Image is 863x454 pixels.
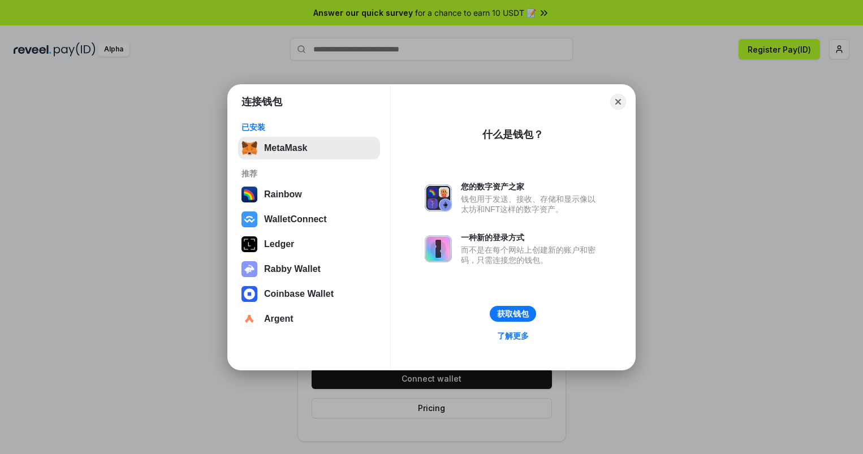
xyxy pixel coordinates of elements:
div: 获取钱包 [497,309,529,319]
div: Coinbase Wallet [264,289,334,299]
div: WalletConnect [264,214,327,224]
div: 什么是钱包？ [482,128,543,141]
div: 而不是在每个网站上创建新的账户和密码，只需连接您的钱包。 [461,245,601,265]
button: Argent [238,308,380,330]
div: 钱包用于发送、接收、存储和显示像以太坊和NFT这样的数字资产。 [461,194,601,214]
button: Close [610,94,626,110]
img: svg+xml,%3Csvg%20fill%3D%22none%22%20height%3D%2233%22%20viewBox%3D%220%200%2035%2033%22%20width%... [241,140,257,156]
img: svg+xml,%3Csvg%20width%3D%2228%22%20height%3D%2228%22%20viewBox%3D%220%200%2028%2028%22%20fill%3D... [241,286,257,302]
div: MetaMask [264,143,307,153]
div: 已安装 [241,122,377,132]
img: svg+xml,%3Csvg%20xmlns%3D%22http%3A%2F%2Fwww.w3.org%2F2000%2Fsvg%22%20fill%3D%22none%22%20viewBox... [425,184,452,211]
div: Rabby Wallet [264,264,321,274]
button: WalletConnect [238,208,380,231]
img: svg+xml,%3Csvg%20width%3D%22120%22%20height%3D%22120%22%20viewBox%3D%220%200%20120%20120%22%20fil... [241,187,257,202]
img: svg+xml,%3Csvg%20width%3D%2228%22%20height%3D%2228%22%20viewBox%3D%220%200%2028%2028%22%20fill%3D... [241,211,257,227]
button: Coinbase Wallet [238,283,380,305]
button: Ledger [238,233,380,256]
div: 一种新的登录方式 [461,232,601,243]
a: 了解更多 [490,328,536,343]
div: Ledger [264,239,294,249]
img: svg+xml,%3Csvg%20xmlns%3D%22http%3A%2F%2Fwww.w3.org%2F2000%2Fsvg%22%20width%3D%2228%22%20height%3... [241,236,257,252]
img: svg+xml,%3Csvg%20xmlns%3D%22http%3A%2F%2Fwww.w3.org%2F2000%2Fsvg%22%20fill%3D%22none%22%20viewBox... [425,235,452,262]
div: Argent [264,314,294,324]
button: 获取钱包 [490,306,536,322]
h1: 连接钱包 [241,95,282,109]
button: Rabby Wallet [238,258,380,280]
button: Rainbow [238,183,380,206]
img: svg+xml,%3Csvg%20width%3D%2228%22%20height%3D%2228%22%20viewBox%3D%220%200%2028%2028%22%20fill%3D... [241,311,257,327]
button: MetaMask [238,137,380,159]
div: 您的数字资产之家 [461,181,601,192]
div: Rainbow [264,189,302,200]
img: svg+xml,%3Csvg%20xmlns%3D%22http%3A%2F%2Fwww.w3.org%2F2000%2Fsvg%22%20fill%3D%22none%22%20viewBox... [241,261,257,277]
div: 了解更多 [497,331,529,341]
div: 推荐 [241,168,377,179]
